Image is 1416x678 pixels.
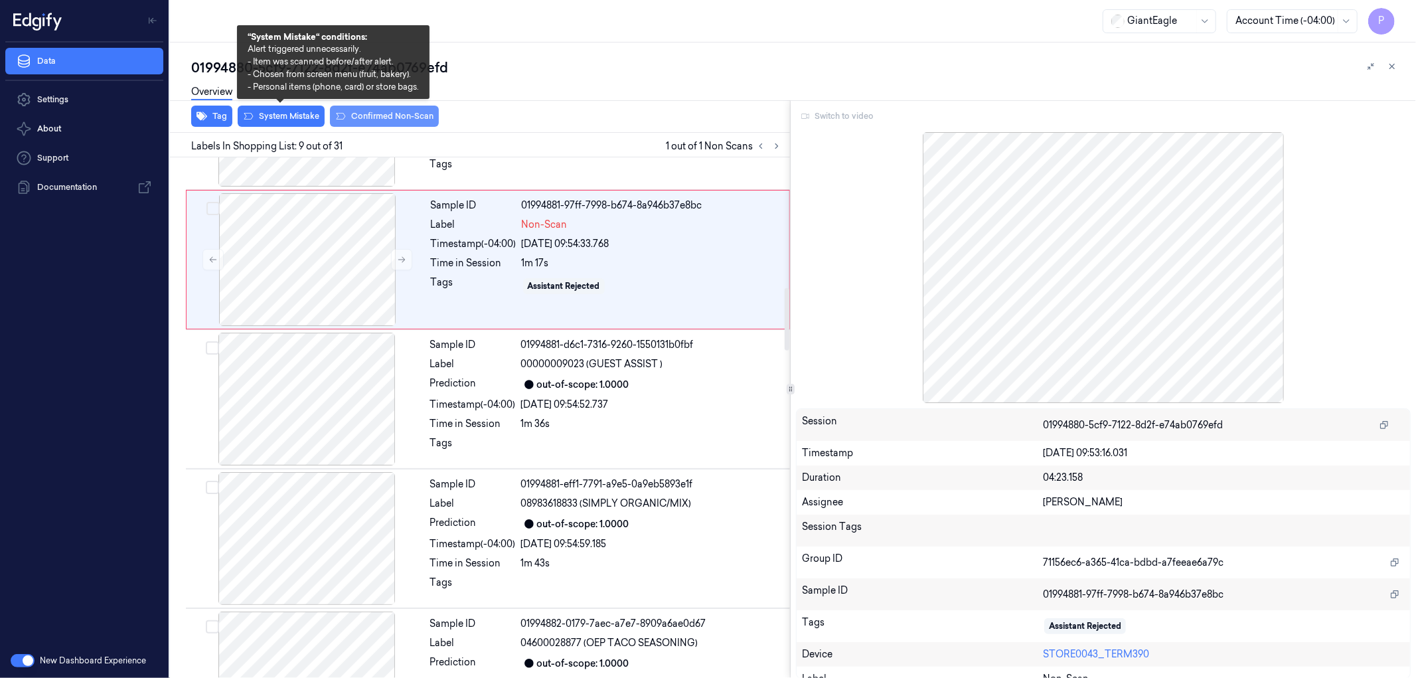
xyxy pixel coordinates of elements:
span: 00000009023 (GUEST ASSIST ) [521,357,663,371]
div: Label [430,357,516,371]
span: Non-Scan [522,218,568,232]
button: Select row [206,620,219,634]
div: Device [802,647,1043,661]
div: Prediction [430,516,516,532]
div: 01994882-0179-7aec-a7e7-8909a6ae0d67 [521,617,782,631]
div: 1m 36s [521,417,782,431]
div: 01994881-d6c1-7316-9260-1550131b0fbf [521,338,782,352]
div: Tags [430,576,516,597]
div: Time in Session [430,417,516,431]
div: Time in Session [430,556,516,570]
button: Tag [191,106,232,127]
span: 01994880-5cf9-7122-8d2f-e74ab0769efd [1043,418,1223,432]
div: Prediction [430,655,516,671]
div: [DATE] 09:54:33.768 [522,237,781,251]
div: Label [430,636,516,650]
a: Documentation [5,174,163,201]
div: Label [431,218,516,232]
div: Sample ID [802,584,1043,605]
div: Tags [802,616,1043,637]
div: Label [430,497,516,511]
div: Assistant Rejected [1049,620,1121,632]
button: Select row [206,202,220,215]
div: Tags [430,157,516,179]
div: Time in Session [431,256,516,270]
div: Tags [430,436,516,458]
div: out-of-scope: 1.0000 [537,657,629,671]
div: Timestamp [802,446,1043,460]
div: Prediction [430,377,516,392]
div: out-of-scope: 1.0000 [537,378,629,392]
span: 71156ec6-a365-41ca-bdbd-a7feeae6a79c [1043,556,1223,570]
div: out-of-scope: 1.0000 [537,517,629,531]
span: 1 out of 1 Non Scans [666,138,785,154]
div: 04:23.158 [1043,471,1405,485]
button: P [1368,8,1395,35]
div: [DATE] 09:53:16.031 [1043,446,1405,460]
div: Sample ID [431,199,516,212]
div: Group ID [802,552,1043,573]
button: Toggle Navigation [142,10,163,31]
div: 01994881-eff1-7791-a9e5-0a9eb5893e1f [521,477,782,491]
div: 01994881-97ff-7998-b674-8a946b37e8bc [522,199,781,212]
div: Sample ID [430,338,516,352]
button: Select row [206,481,219,494]
div: Timestamp (-04:00) [431,237,516,251]
span: 04600028877 (OEP TACO SEASONING) [521,636,698,650]
div: Assistant Rejected [528,280,600,292]
button: System Mistake [238,106,325,127]
div: 1m 17s [522,256,781,270]
div: [DATE] 09:54:52.737 [521,398,782,412]
span: 08983618833 (SIMPLY ORGANIC/MIX) [521,497,692,511]
div: [PERSON_NAME] [1043,495,1405,509]
div: Timestamp (-04:00) [430,398,516,412]
button: Confirmed Non-Scan [330,106,439,127]
a: Support [5,145,163,171]
div: Duration [802,471,1043,485]
div: Session Tags [802,520,1043,541]
div: [DATE] 09:54:59.185 [521,537,782,551]
a: Overview [191,85,232,100]
div: Session [802,414,1043,436]
span: 01994881-97ff-7998-b674-8a946b37e8bc [1043,588,1223,602]
div: 1m 43s [521,556,782,570]
span: Labels In Shopping List: 9 out of 31 [191,139,343,153]
div: Tags [431,276,516,297]
div: Sample ID [430,477,516,491]
div: STORE0043_TERM390 [1043,647,1405,661]
div: Timestamp (-04:00) [430,537,516,551]
div: 01994880-5cf9-7122-8d2f-e74ab0769efd [191,58,1405,77]
button: About [5,116,163,142]
a: Data [5,48,163,74]
div: Assignee [802,495,1043,509]
div: Sample ID [430,617,516,631]
a: Settings [5,86,163,113]
button: Select row [206,341,219,355]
